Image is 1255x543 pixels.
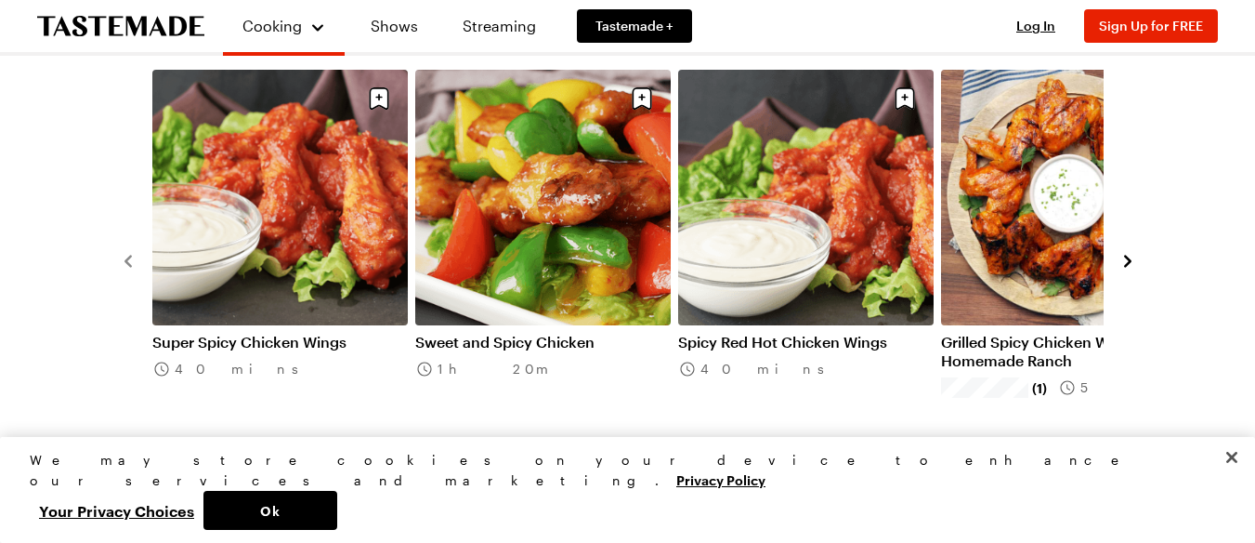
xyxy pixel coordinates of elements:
div: 4 / 8 [941,70,1204,450]
button: Close [1211,437,1252,478]
a: Tastemade + [577,9,692,43]
div: We may store cookies on your device to enhance our services and marketing. [30,450,1209,491]
div: 1 / 8 [152,70,415,450]
button: Sign Up for FREE [1084,9,1218,43]
button: Save recipe [887,81,922,116]
div: Privacy [30,450,1209,530]
button: Your Privacy Choices [30,491,203,530]
button: Save recipe [624,81,660,116]
span: Log In [1016,18,1055,33]
a: To Tastemade Home Page [37,16,204,37]
a: Sweet and Spicy Chicken [415,333,671,351]
a: Super Spicy Chicken Wings [152,333,408,351]
div: 2 / 8 [415,70,678,450]
a: Grilled Spicy Chicken Wings with Homemade Ranch [941,333,1196,370]
button: Ok [203,491,337,530]
span: Cooking [242,17,302,34]
div: 3 / 8 [678,70,941,450]
button: Save recipe [361,81,397,116]
button: Log In [999,17,1073,35]
a: More information about your privacy, opens in a new tab [676,470,765,488]
span: Tastemade + [595,17,673,35]
span: Sign Up for FREE [1099,18,1203,33]
a: Spicy Red Hot Chicken Wings [678,333,934,351]
button: Cooking [242,7,326,45]
button: navigate to previous item [119,249,137,271]
button: navigate to next item [1118,249,1137,271]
